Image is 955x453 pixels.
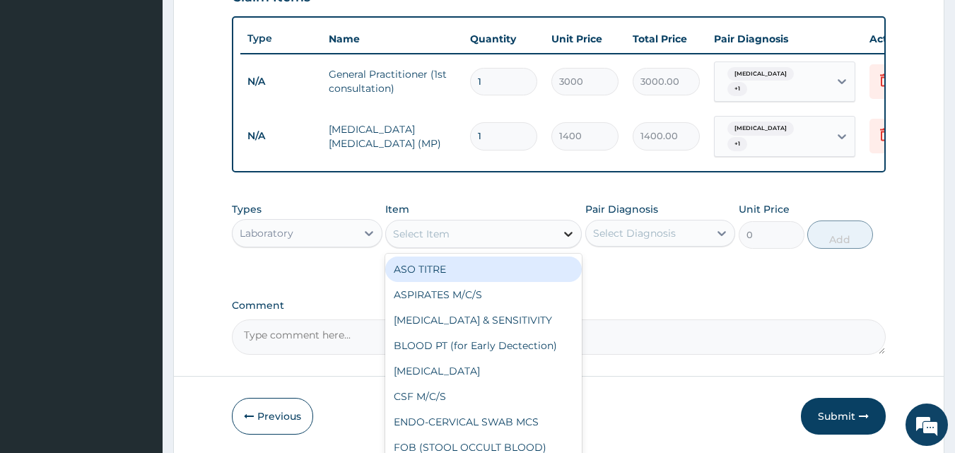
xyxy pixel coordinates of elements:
[585,202,658,216] label: Pair Diagnosis
[727,67,794,81] span: [MEDICAL_DATA]
[322,25,463,53] th: Name
[26,71,57,106] img: d_794563401_company_1708531726252_794563401
[385,358,582,384] div: [MEDICAL_DATA]
[727,122,794,136] span: [MEDICAL_DATA]
[593,226,676,240] div: Select Diagnosis
[727,82,747,96] span: + 1
[232,7,266,41] div: Minimize live chat window
[385,409,582,435] div: ENDO-CERVICAL SWAB MCS
[626,25,707,53] th: Total Price
[232,204,262,216] label: Types
[727,137,747,151] span: + 1
[7,302,269,352] textarea: Type your message and hit 'Enter'
[463,25,544,53] th: Quantity
[385,257,582,282] div: ASO TITRE
[739,202,790,216] label: Unit Price
[240,123,322,149] td: N/A
[240,69,322,95] td: N/A
[807,220,873,249] button: Add
[385,307,582,333] div: [MEDICAL_DATA] & SENSITIVITY
[322,60,463,102] td: General Practitioner (1st consultation)
[82,136,195,279] span: We're online!
[74,79,238,98] div: Chat with us now
[862,25,933,53] th: Actions
[385,333,582,358] div: BLOOD PT (for Early Dectection)
[393,227,450,241] div: Select Item
[544,25,626,53] th: Unit Price
[240,25,322,52] th: Type
[240,226,293,240] div: Laboratory
[232,300,886,312] label: Comment
[707,25,862,53] th: Pair Diagnosis
[322,115,463,158] td: [MEDICAL_DATA] [MEDICAL_DATA] (MP)
[385,384,582,409] div: CSF M/C/S
[385,202,409,216] label: Item
[801,398,886,435] button: Submit
[385,282,582,307] div: ASPIRATES M/C/S
[232,398,313,435] button: Previous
